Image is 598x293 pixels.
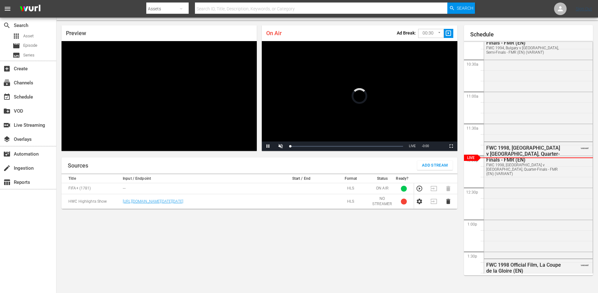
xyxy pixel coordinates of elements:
[445,198,452,205] button: Delete
[423,144,429,148] span: 0:00
[486,163,562,176] div: FWC 1998, [GEOGRAPHIC_DATA] v [GEOGRAPHIC_DATA], Quarter-Finals - FMR (EN) (VARIANT)
[23,42,37,49] span: Episode
[123,199,183,204] a: [URL][DOMAIN_NAME][DATE][DATE]
[331,194,370,209] td: HLS
[3,178,11,186] span: Reports
[68,162,88,169] h1: Sources
[331,174,370,183] th: Format
[121,174,272,183] th: Input / Endpoint
[445,30,452,37] span: slideshow_sharp
[274,141,287,151] button: Unmute
[66,30,86,36] span: Preview
[486,262,562,274] div: FWC 1998 Official Film, La Coupe de la Gloire (EN)
[4,5,11,13] span: menu
[445,141,457,151] button: Fullscreen
[266,30,282,36] span: On Air
[394,174,414,183] th: Ready?
[3,107,11,115] span: VOD
[23,52,35,58] span: Series
[62,183,121,194] td: FIFA+ (1781)
[432,141,445,151] button: Picture-in-Picture
[3,65,11,72] span: Create
[262,141,274,151] button: Pause
[121,183,272,194] td: ---
[417,161,453,170] button: Add Stream
[331,183,370,194] td: HLS
[486,46,562,55] div: FWC 1994, Bulgary v [GEOGRAPHIC_DATA], Semi-Finals - FMR (EN) (VARIANT)
[3,136,11,143] span: Overlays
[486,145,562,163] div: FWC 1998, [GEOGRAPHIC_DATA] v [GEOGRAPHIC_DATA], Quarter-Finals - FMR (EN)
[3,121,11,129] span: Live Streaming
[13,42,20,50] span: Episode
[470,31,593,38] h1: Schedule
[262,41,457,151] div: Video Player
[62,194,121,209] td: HWC Highlights Show
[457,3,473,14] span: Search
[23,33,34,39] span: Asset
[3,93,11,101] span: Schedule
[3,164,11,172] span: Ingestion
[370,174,394,183] th: Status
[418,27,444,39] div: 00:30
[416,185,423,192] button: Preview Stream
[422,144,423,148] span: -
[62,41,257,151] div: Video Player
[397,30,416,35] p: Ad Break:
[3,150,11,158] span: Automation
[370,183,394,194] td: ON AIR
[13,51,20,59] span: Series
[3,22,11,29] span: Search
[13,32,20,40] span: Asset
[581,144,589,149] span: VARIANT
[576,6,592,11] a: Sign Out
[15,2,45,16] img: ans4CAIJ8jUAAAAAAAAAAAAAAAAAAAAAAAAgQb4GAAAAAAAAAAAAAAAAAAAAAAAAJMjXAAAAAAAAAAAAAAAAAAAAAAAAgAT5G...
[406,141,419,151] button: Seek to live, currently behind live
[272,174,331,183] th: Start / End
[447,3,475,14] button: Search
[290,146,403,147] div: Progress Bar
[62,174,121,183] th: Title
[370,194,394,209] td: NO STREAMER
[409,144,416,148] span: LIVE
[581,261,589,266] span: VARIANT
[422,162,448,169] span: Add Stream
[3,79,11,87] span: Channels
[416,198,423,205] button: Configure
